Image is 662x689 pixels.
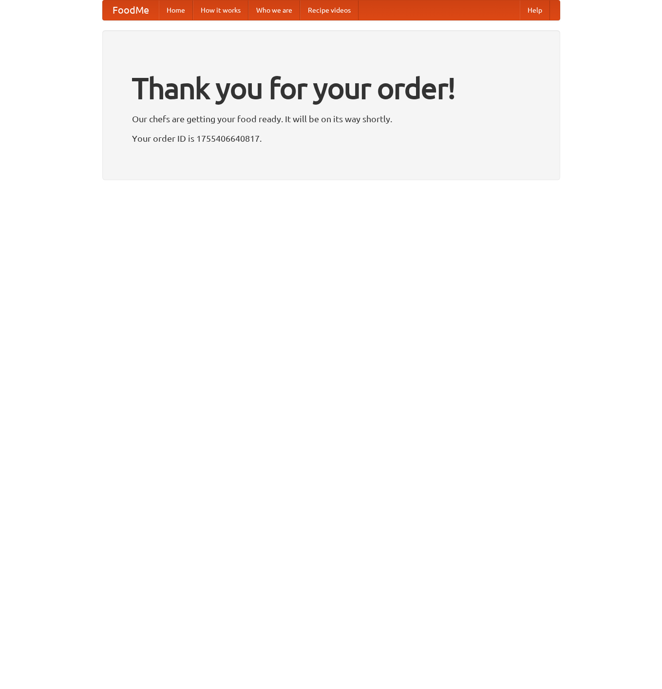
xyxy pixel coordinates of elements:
h1: Thank you for your order! [132,65,530,112]
a: FoodMe [103,0,159,20]
a: How it works [193,0,248,20]
p: Our chefs are getting your food ready. It will be on its way shortly. [132,112,530,126]
a: Help [520,0,550,20]
a: Home [159,0,193,20]
a: Recipe videos [300,0,359,20]
a: Who we are [248,0,300,20]
p: Your order ID is 1755406640817. [132,131,530,146]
